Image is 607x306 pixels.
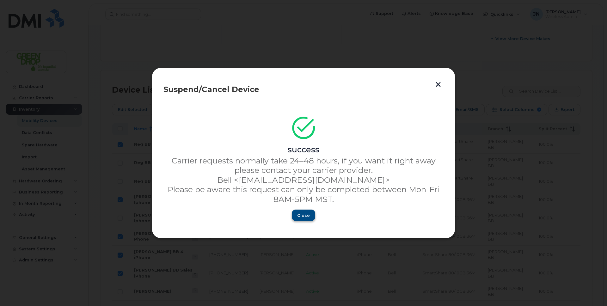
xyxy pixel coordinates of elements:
[163,156,444,175] p: Carrier requests normally take 24–48 hours, if you want it right away please contact your carrier...
[292,210,315,221] button: Close
[163,86,444,93] div: Suspend/Cancel Device
[163,145,444,154] div: success
[297,212,310,218] span: Close
[163,175,444,185] p: Bell <[EMAIL_ADDRESS][DOMAIN_NAME]>
[163,185,444,204] p: Please be aware this request can only be completed between Mon-Fri 8AM-5PM MST.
